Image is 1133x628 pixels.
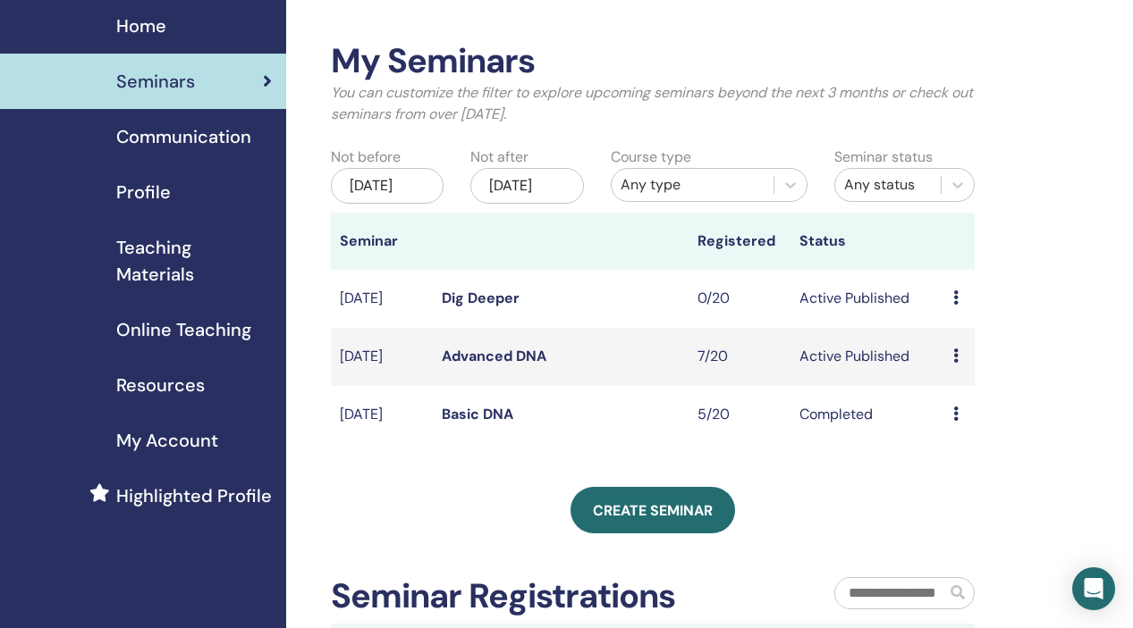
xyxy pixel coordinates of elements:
span: Home [116,13,166,39]
span: Seminars [116,68,195,95]
th: Seminar [331,213,433,270]
span: Create seminar [593,501,713,520]
span: Online Teaching [116,316,251,343]
h2: My Seminars [331,41,975,82]
td: Active Published [791,270,943,328]
span: Highlighted Profile [116,482,272,509]
p: You can customize the filter to explore upcoming seminars beyond the next 3 months or check out s... [331,82,975,125]
span: Profile [116,179,171,205]
span: My Account [116,427,218,454]
td: [DATE] [331,386,433,444]
a: Basic DNA [442,405,513,423]
td: Active Published [791,328,943,386]
label: Not before [331,147,401,168]
div: [DATE] [470,168,583,204]
div: Any status [844,174,933,196]
label: Course type [611,147,691,168]
a: Create seminar [571,487,735,533]
td: [DATE] [331,270,433,328]
a: Advanced DNA [442,347,546,365]
span: Teaching Materials [116,234,272,288]
span: Communication [116,123,251,150]
td: 7/20 [689,328,791,386]
label: Seminar status [834,147,933,168]
div: Open Intercom Messenger [1072,567,1115,610]
div: Any type [621,174,765,196]
th: Status [791,213,943,270]
div: [DATE] [331,168,444,204]
td: 5/20 [689,386,791,444]
label: Not after [470,147,528,168]
h2: Seminar Registrations [331,576,675,617]
th: Registered [689,213,791,270]
td: [DATE] [331,328,433,386]
span: Resources [116,372,205,398]
a: Dig Deeper [442,289,520,307]
td: Completed [791,386,943,444]
td: 0/20 [689,270,791,328]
